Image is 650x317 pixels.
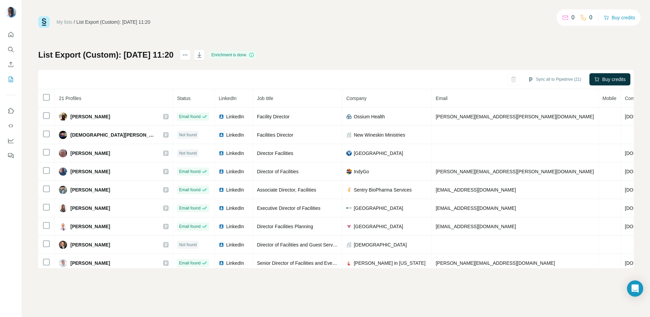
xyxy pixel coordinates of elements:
[354,113,385,120] span: Ossium Health
[179,150,197,156] span: Not found
[59,222,67,231] img: Avatar
[354,260,426,266] span: [PERSON_NAME] in [US_STATE]
[257,114,289,119] span: Facility Director
[5,105,16,117] button: Use Surfe on LinkedIn
[354,168,369,175] span: IndyGo
[436,169,594,174] span: [PERSON_NAME][EMAIL_ADDRESS][PERSON_NAME][DOMAIN_NAME]
[74,19,75,25] li: /
[219,224,224,229] img: LinkedIn logo
[5,120,16,132] button: Use Surfe API
[523,74,586,84] button: Sync all to Pipedrive (21)
[59,241,67,249] img: Avatar
[436,205,516,211] span: [EMAIL_ADDRESS][DOMAIN_NAME]
[179,132,197,138] span: Not found
[571,14,575,22] p: 0
[257,169,299,174] span: Director of Facilities
[180,49,191,60] button: actions
[179,260,200,266] span: Email found
[346,114,352,119] img: company-logo
[346,151,352,156] img: company-logo
[257,96,273,101] span: Job title
[179,169,200,175] span: Email found
[602,76,626,83] span: Buy credits
[346,169,352,174] img: company-logo
[226,168,244,175] span: LinkedIn
[436,114,594,119] span: [PERSON_NAME][EMAIL_ADDRESS][PERSON_NAME][DOMAIN_NAME]
[179,187,200,193] span: Email found
[70,241,110,248] span: [PERSON_NAME]
[604,13,635,22] button: Buy credits
[436,96,448,101] span: Email
[70,168,110,175] span: [PERSON_NAME]
[257,151,293,156] span: Director Facilities
[354,241,407,248] span: [DEMOGRAPHIC_DATA]
[5,135,16,147] button: Dashboard
[59,96,81,101] span: 21 Profiles
[219,169,224,174] img: LinkedIn logo
[219,96,237,101] span: LinkedIn
[354,186,412,193] span: Sentry BioPharma Services
[179,223,200,230] span: Email found
[77,19,150,25] div: List Export (Custom): [DATE] 11:20
[219,151,224,156] img: LinkedIn logo
[436,260,555,266] span: [PERSON_NAME][EMAIL_ADDRESS][DOMAIN_NAME]
[354,132,405,138] span: New Wineskin Ministries
[257,205,321,211] span: Executive Director of Facilities
[179,205,200,211] span: Email found
[354,205,403,212] span: [GEOGRAPHIC_DATA]
[346,224,352,229] img: company-logo
[346,260,352,266] img: company-logo
[219,114,224,119] img: LinkedIn logo
[226,223,244,230] span: LinkedIn
[354,223,403,230] span: [GEOGRAPHIC_DATA]
[59,113,67,121] img: Avatar
[70,186,110,193] span: [PERSON_NAME]
[219,260,224,266] img: LinkedIn logo
[70,205,110,212] span: [PERSON_NAME]
[70,132,156,138] span: [DEMOGRAPHIC_DATA][PERSON_NAME]
[257,187,316,193] span: Associate Director, Facilities
[5,43,16,56] button: Search
[603,96,616,101] span: Mobile
[436,224,516,229] span: [EMAIL_ADDRESS][DOMAIN_NAME]
[5,58,16,71] button: Enrich CSV
[5,28,16,41] button: Quick start
[226,150,244,157] span: LinkedIn
[59,259,67,267] img: Avatar
[219,242,224,247] img: LinkedIn logo
[59,167,67,176] img: Avatar
[59,186,67,194] img: Avatar
[179,114,200,120] span: Email found
[226,260,244,266] span: LinkedIn
[589,73,630,85] button: Buy credits
[346,207,352,209] img: company-logo
[70,113,110,120] span: [PERSON_NAME]
[59,149,67,157] img: Avatar
[38,49,174,60] h1: List Export (Custom): [DATE] 11:20
[346,96,367,101] span: Company
[257,242,341,247] span: Director of Facilities and Guest Services
[5,150,16,162] button: Feedback
[226,205,244,212] span: LinkedIn
[219,187,224,193] img: LinkedIn logo
[346,187,352,193] img: company-logo
[179,242,197,248] span: Not found
[226,186,244,193] span: LinkedIn
[226,132,244,138] span: LinkedIn
[210,51,257,59] div: Enrichment is done
[70,260,110,266] span: [PERSON_NAME]
[5,73,16,85] button: My lists
[226,113,244,120] span: LinkedIn
[177,96,191,101] span: Status
[257,224,313,229] span: Director Facilities Planning
[5,7,16,18] img: Avatar
[70,150,110,157] span: [PERSON_NAME]
[57,19,72,25] a: My lists
[219,205,224,211] img: LinkedIn logo
[257,132,293,138] span: Facilities Director
[70,223,110,230] span: [PERSON_NAME]
[354,150,403,157] span: [GEOGRAPHIC_DATA]
[219,132,224,138] img: LinkedIn logo
[257,260,339,266] span: Senior Director of Facilities and Events
[436,187,516,193] span: [EMAIL_ADDRESS][DOMAIN_NAME]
